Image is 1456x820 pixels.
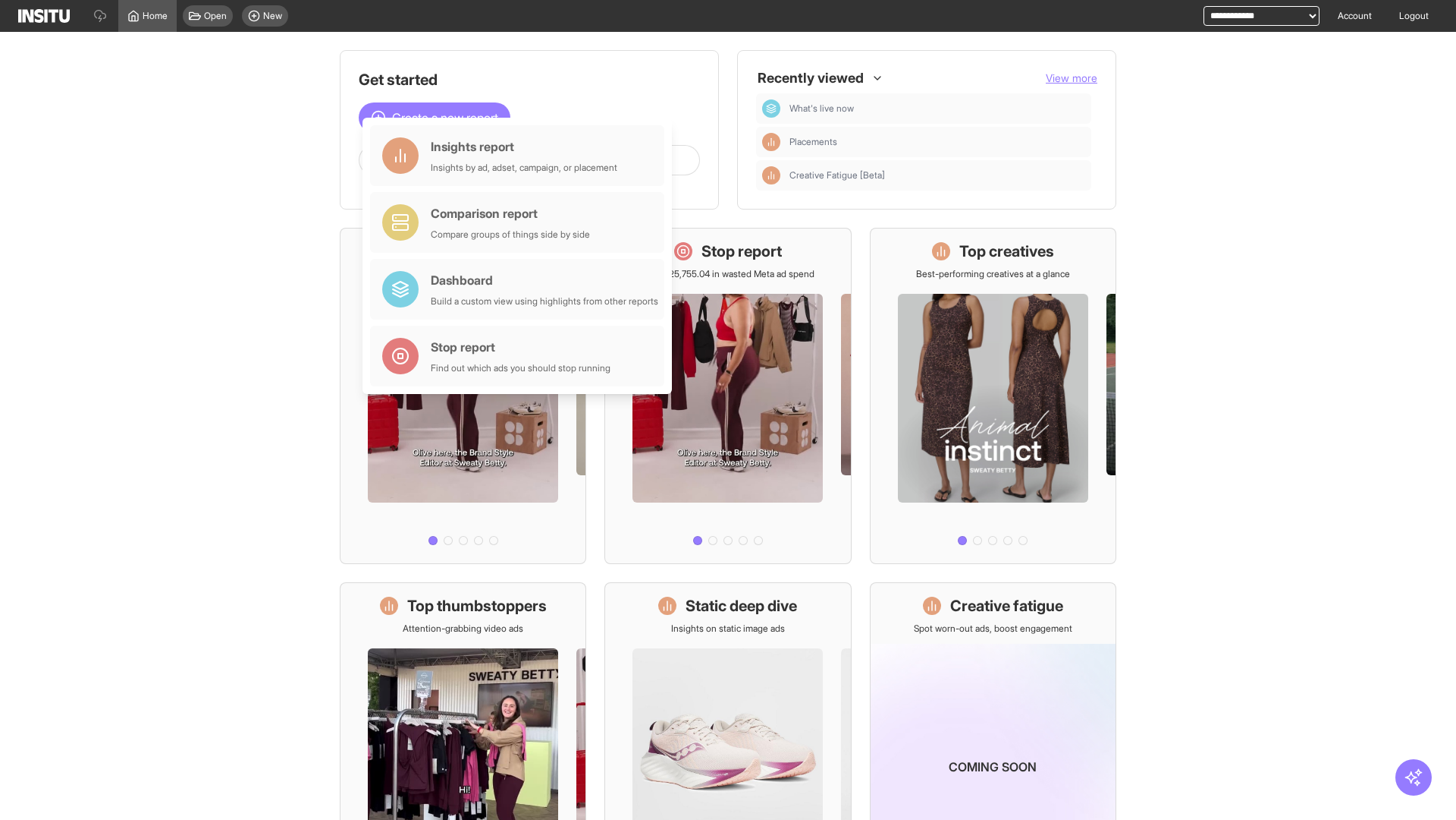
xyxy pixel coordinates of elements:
div: Insights [762,166,780,184]
div: Insights [762,133,780,151]
span: Placements [789,136,837,148]
span: Home [143,10,168,22]
h1: Get started [359,69,700,90]
span: What's live now [789,102,854,115]
h1: Stop report [701,241,782,262]
a: Top creativesBest-performing creatives at a glance [870,228,1116,564]
span: Open [204,10,227,22]
p: Attention-grabbing video ads [403,623,523,635]
button: Create a new report [359,102,510,133]
div: Dashboard [431,271,658,289]
span: Creative Fatigue [Beta] [789,169,885,181]
div: Stop report [431,338,610,356]
h1: Static deep dive [686,595,797,617]
div: Build a custom view using highlights from other reports [431,295,658,307]
span: Create a new report [392,109,498,127]
h1: Top creatives [959,241,1054,262]
button: View more [1046,71,1097,86]
p: Save £25,755.04 in wasted Meta ad spend [642,268,814,280]
p: Best-performing creatives at a glance [916,268,1070,280]
a: Stop reportSave £25,755.04 in wasted Meta ad spend [604,228,851,564]
div: Insights report [431,137,617,156]
div: Comparison report [431,204,590,222]
p: Insights on static image ads [671,623,785,635]
span: View more [1046,71,1097,84]
div: Find out which ads you should stop running [431,362,610,374]
span: What's live now [789,102,1085,115]
span: Placements [789,136,1085,148]
div: Compare groups of things side by side [431,229,590,241]
div: Dashboard [762,99,780,118]
a: What's live nowSee all active ads instantly [340,228,586,564]
img: Logo [18,9,70,23]
span: Creative Fatigue [Beta] [789,169,1085,181]
div: Insights by ad, adset, campaign, or placement [431,162,617,174]
span: New [263,10,282,22]
h1: Top thumbstoppers [407,595,547,617]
